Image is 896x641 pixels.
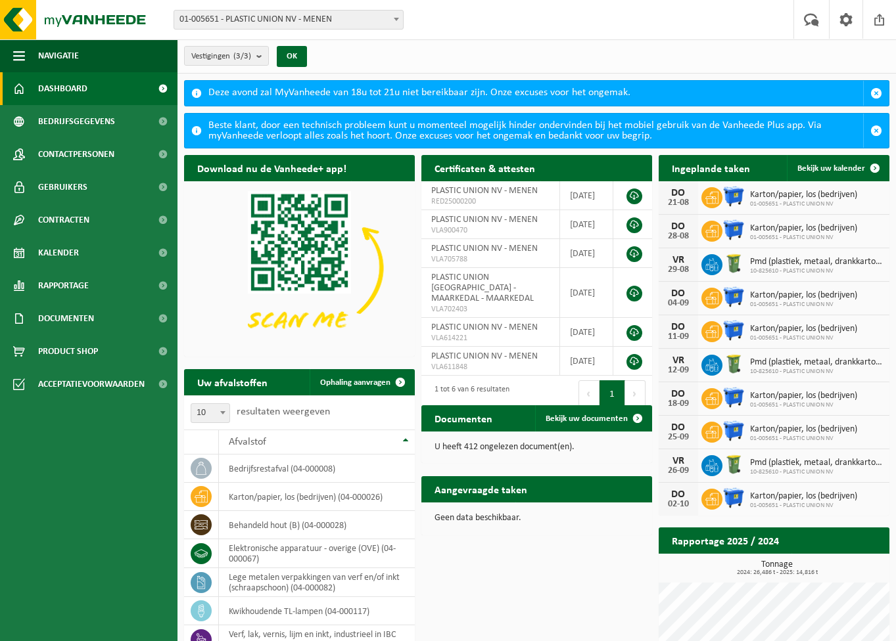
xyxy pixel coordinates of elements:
[665,399,692,409] div: 18-09
[797,164,865,173] span: Bekijk uw kalender
[38,269,89,302] span: Rapportage
[38,302,94,335] span: Documenten
[431,273,534,303] span: PLASTIC UNION [GEOGRAPHIC_DATA] - MAARKEDAL - MAARKEDAL
[421,155,548,181] h2: Certificaten & attesten
[665,466,692,475] div: 26-09
[191,403,230,423] span: 10
[435,443,639,452] p: U heeft 412 ongelezen document(en).
[665,255,692,265] div: VR
[665,560,889,576] h3: Tonnage
[435,514,639,523] p: Geen data beschikbaar.
[431,215,538,225] span: PLASTIC UNION NV - MENEN
[38,335,98,368] span: Product Shop
[184,155,360,181] h2: Download nu de Vanheede+ app!
[600,380,625,407] button: 1
[219,539,415,568] td: elektronische apparatuur - overige (OVE) (04-000067)
[38,171,87,204] span: Gebruikers
[750,435,857,443] span: 01-005651 - PLASTIC UNION NV
[750,234,857,242] span: 01-005651 - PLASTIC UNION NV
[320,378,390,387] span: Ophaling aanvragen
[431,196,550,207] span: RED25000200
[233,52,251,60] count: (3/3)
[750,424,857,435] span: Karton/papier, los (bedrijven)
[560,347,613,376] td: [DATE]
[560,210,613,239] td: [DATE]
[535,405,651,431] a: Bekijk uw documenten
[750,401,857,409] span: 01-005651 - PLASTIC UNION NV
[787,155,888,181] a: Bekijk uw kalender
[750,458,883,468] span: Pmd (plastiek, metaal, drankkartons) (bedrijven)
[431,225,550,236] span: VLA900470
[184,46,269,66] button: Vestigingen(3/3)
[219,483,415,511] td: karton/papier, los (bedrijven) (04-000026)
[665,489,692,500] div: DO
[722,487,745,509] img: WB-1100-HPE-BE-01
[722,185,745,208] img: WB-1100-HPE-BE-01
[722,353,745,375] img: WB-0240-HPE-GN-50
[750,334,857,342] span: 01-005651 - PLASTIC UNION NV
[219,597,415,625] td: kwikhoudende TL-lampen (04-000117)
[665,198,692,208] div: 21-08
[38,368,145,401] span: Acceptatievoorwaarden
[208,81,863,106] div: Deze avond zal MyVanheede van 18u tot 21u niet bereikbaar zijn. Onze excuses voor het ongemak.
[722,386,745,409] img: WB-1100-HPE-BE-01
[750,190,857,200] span: Karton/papier, los (bedrijven)
[38,72,87,105] span: Dashboard
[310,369,413,395] a: Ophaling aanvragen
[750,257,883,267] span: Pmd (plastiek, metaal, drankkartons) (bedrijven)
[722,319,745,342] img: WB-1100-HPE-BE-01
[659,527,792,553] h2: Rapportage 2025 / 2024
[665,332,692,342] div: 11-09
[184,181,415,354] img: Download de VHEPlus App
[431,186,538,196] span: PLASTIC UNION NV - MENEN
[750,391,857,401] span: Karton/papier, los (bedrijven)
[38,105,115,138] span: Bedrijfsgegevens
[38,204,89,236] span: Contracten
[659,155,763,181] h2: Ingeplande taken
[431,351,538,361] span: PLASTIC UNION NV - MENEN
[174,10,404,30] span: 01-005651 - PLASTIC UNION NV - MENEN
[750,301,857,309] span: 01-005651 - PLASTIC UNION NV
[560,181,613,210] td: [DATE]
[560,318,613,347] td: [DATE]
[750,502,857,510] span: 01-005651 - PLASTIC UNION NV
[665,355,692,366] div: VR
[219,511,415,539] td: behandeld hout (B) (04-000028)
[750,357,883,368] span: Pmd (plastiek, metaal, drankkartons) (bedrijven)
[665,265,692,275] div: 29-08
[750,200,857,208] span: 01-005651 - PLASTIC UNION NV
[665,456,692,466] div: VR
[722,453,745,475] img: WB-0240-HPE-GN-50
[665,433,692,442] div: 25-09
[750,290,857,301] span: Karton/papier, los (bedrijven)
[722,219,745,241] img: WB-1100-HPE-BE-01
[229,437,266,447] span: Afvalstof
[191,47,251,66] span: Vestigingen
[38,138,114,171] span: Contactpersonen
[546,414,628,423] span: Bekijk uw documenten
[237,407,330,417] label: resultaten weergeven
[431,362,550,372] span: VLA611848
[428,379,509,408] div: 1 tot 6 van 6 resultaten
[665,288,692,299] div: DO
[791,553,888,579] a: Bekijk rapportage
[277,46,307,67] button: OK
[174,11,403,29] span: 01-005651 - PLASTIC UNION NV - MENEN
[665,188,692,198] div: DO
[665,232,692,241] div: 28-08
[431,322,538,332] span: PLASTIC UNION NV - MENEN
[750,491,857,502] span: Karton/papier, los (bedrijven)
[560,239,613,268] td: [DATE]
[665,366,692,375] div: 12-09
[625,380,646,407] button: Next
[750,468,883,476] span: 10-825610 - PLASTIC UNION NV
[38,39,79,72] span: Navigatie
[421,476,540,502] h2: Aangevraagde taken
[560,268,613,318] td: [DATE]
[431,304,550,315] span: VLA702403
[665,299,692,308] div: 04-09
[219,454,415,483] td: bedrijfsrestafval (04-000008)
[665,569,889,576] span: 2024: 26,486 t - 2025: 14,816 t
[421,405,506,431] h2: Documenten
[750,324,857,334] span: Karton/papier, los (bedrijven)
